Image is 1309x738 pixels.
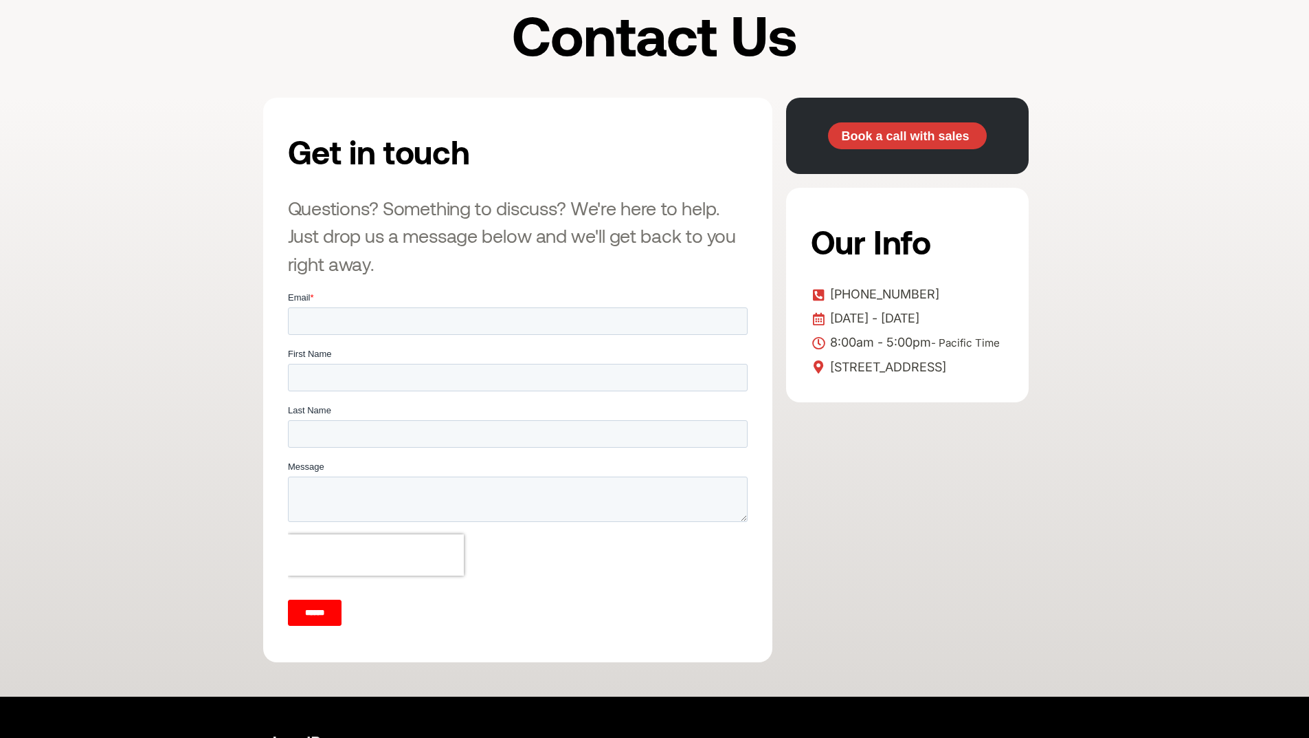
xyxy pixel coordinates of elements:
iframe: Form 0 [288,291,748,638]
h3: Questions? Something to discuss? We're here to help. Just drop us a message below and we'll get b... [288,194,748,278]
span: [PHONE_NUMBER] [827,284,939,305]
h1: Contact Us [381,6,929,63]
h2: Get in touch [288,122,609,180]
h2: Our Info [811,213,1000,270]
a: [PHONE_NUMBER] [811,284,1004,305]
span: [DATE] - [DATE] [827,308,919,329]
span: 8:00am - 5:00pm [827,332,1000,354]
span: - Pacific Time [931,336,1000,349]
span: Book a call with sales [841,130,969,142]
span: [STREET_ADDRESS] [827,357,946,378]
a: Book a call with sales [828,122,987,150]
